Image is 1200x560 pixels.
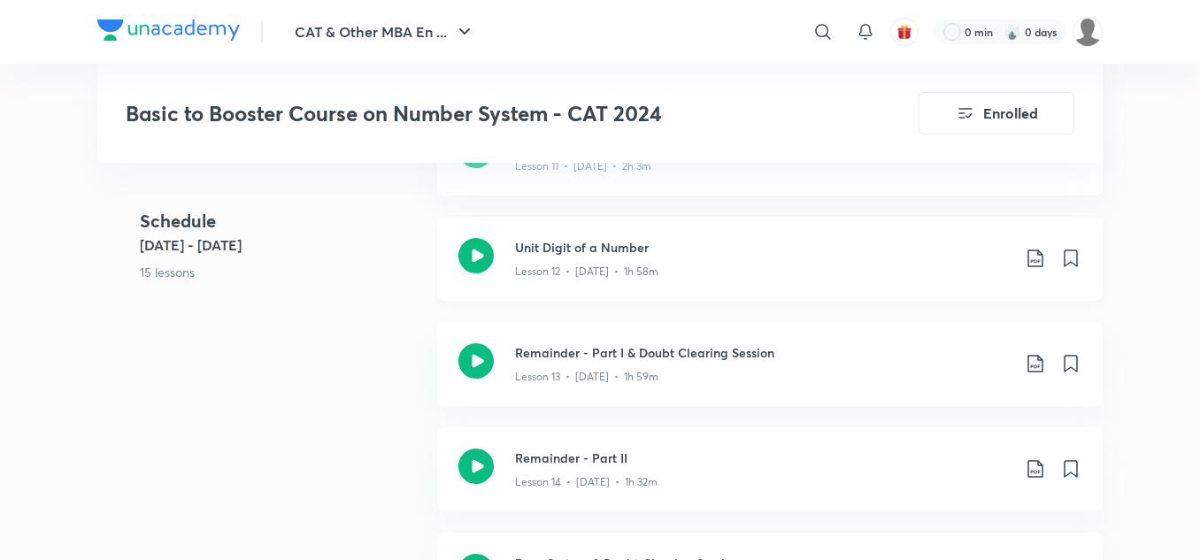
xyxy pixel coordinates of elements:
[284,14,486,50] button: CAT & Other MBA En ...
[515,158,651,174] p: Lesson 11 • [DATE] • 2h 3m
[437,322,1103,427] a: Remainder - Part I & Doubt Clearing SessionLesson 13 • [DATE] • 1h 59m
[97,19,240,45] a: Company Logo
[515,369,658,385] p: Lesson 13 • [DATE] • 1h 59m
[437,111,1103,217] a: Divisibility RuleLesson 11 • [DATE] • 2h 3m
[890,18,919,46] button: avatar
[515,238,1011,257] h3: Unit Digit of a Number
[515,449,1011,467] h3: Remainder - Part II
[140,208,423,234] h4: Schedule
[126,101,819,127] h3: Basic to Booster Course on Number System - CAT 2024
[515,343,1011,362] h3: Remainder - Part I & Doubt Clearing Session
[437,217,1103,322] a: Unit Digit of a NumberLesson 12 • [DATE] • 1h 58m
[1073,17,1103,47] img: subham agarwal
[896,24,912,40] img: avatar
[140,263,423,281] p: 15 lessons
[515,264,658,280] p: Lesson 12 • [DATE] • 1h 58m
[1004,23,1021,41] img: streak
[515,474,658,490] p: Lesson 14 • [DATE] • 1h 32m
[437,427,1103,533] a: Remainder - Part IILesson 14 • [DATE] • 1h 32m
[97,19,240,41] img: Company Logo
[919,92,1074,134] button: Enrolled
[140,234,423,256] h5: [DATE] - [DATE]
